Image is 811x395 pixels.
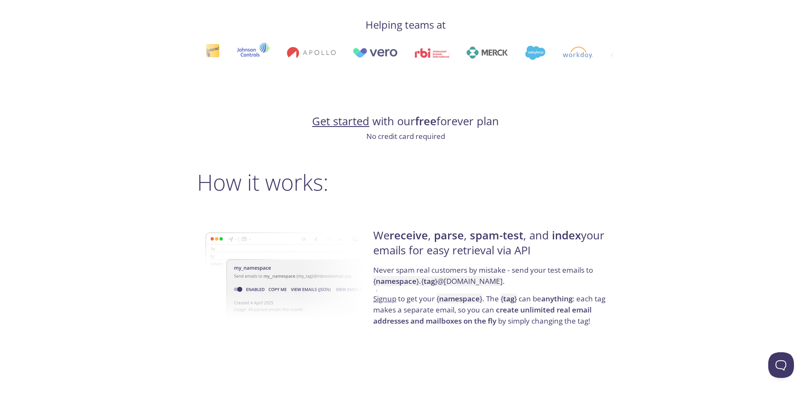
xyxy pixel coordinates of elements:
h4: We , , , and your emails for easy retrieval via API [373,228,611,265]
strong: parse [434,228,464,243]
img: vero [351,48,396,58]
h4: with our forever plan [197,114,614,129]
p: No credit card required [197,131,614,142]
img: rbi [413,48,448,58]
img: apollo [285,47,333,59]
img: johnsoncontrols [235,42,268,63]
p: Never spam real customers by mistake - send your test emails to . [373,265,611,293]
strong: namespace [439,294,480,304]
strong: tag [424,276,435,286]
a: Signup [373,294,396,304]
code: { } [436,294,482,304]
a: Get started [312,114,369,129]
strong: index [552,228,581,243]
h4: Helping teams at [197,18,614,32]
strong: free [415,114,436,129]
strong: anything [541,294,572,304]
strong: tag [503,294,514,304]
p: to get your . The can be : each tag makes a separate email, so you can by simply changing the tag! [373,293,611,326]
strong: create unlimited real email addresses and mailboxes on the fly [373,305,592,326]
code: { } . { } @[DOMAIN_NAME] [373,276,503,286]
code: { } [501,294,517,304]
img: merck [464,47,506,59]
img: workday [561,47,591,59]
strong: spam-test [470,228,523,243]
h2: How it works: [197,169,614,195]
img: salesforce [523,46,543,60]
iframe: Help Scout Beacon - Open [768,352,794,378]
strong: namespace [376,276,416,286]
strong: receive [389,228,428,243]
img: namespace-image [206,209,380,344]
